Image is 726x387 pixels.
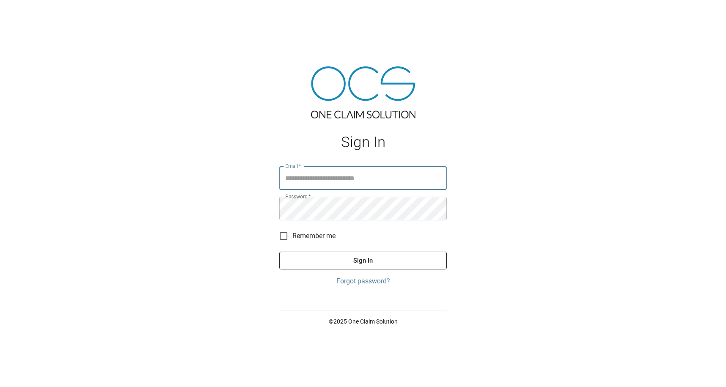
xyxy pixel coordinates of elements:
a: Forgot password? [279,276,447,286]
img: ocs-logo-white-transparent.png [10,5,44,22]
span: Remember me [292,231,336,241]
label: Password [285,193,311,200]
button: Sign In [279,252,447,269]
h1: Sign In [279,134,447,151]
p: © 2025 One Claim Solution [279,317,447,326]
label: Email [285,162,301,170]
img: ocs-logo-tra.png [311,66,415,118]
